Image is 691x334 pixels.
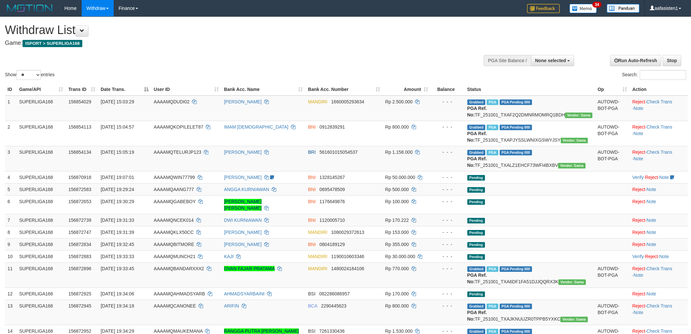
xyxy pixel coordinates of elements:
[68,199,91,204] span: 156872653
[101,266,134,271] span: [DATE] 19:33:45
[630,250,688,262] td: · ·
[433,98,462,105] div: - - -
[595,121,630,146] td: AUTOWD-BOT-PGA
[68,328,91,334] span: 156872952
[630,146,688,171] td: · ·
[68,149,91,155] span: 156854134
[560,317,588,322] span: Vendor URL: https://trx31.1velocity.biz
[224,124,288,130] a: IMAM [DEMOGRAPHIC_DATA]
[630,288,688,300] td: ·
[5,70,55,80] label: Show entries
[221,83,305,96] th: Bank Acc. Name: activate to sort column ascending
[331,254,364,259] span: Copy 1190010603346 to clipboard
[224,230,262,235] a: [PERSON_NAME]
[467,291,485,297] span: Pending
[319,328,345,334] span: Copy 7261330436 to clipboard
[154,149,201,155] span: AAAAMQTELURJP123
[558,163,586,168] span: Vendor URL: https://trx31.1velocity.biz
[98,83,151,96] th: Date Trans.: activate to sort column descending
[467,187,485,193] span: Pending
[467,175,485,181] span: Pending
[634,106,643,111] a: Note
[630,121,688,146] td: · ·
[224,175,262,180] a: [PERSON_NAME]
[433,198,462,205] div: - - -
[154,199,196,204] span: AAAAMQGABEBOY
[5,171,17,183] td: 4
[385,266,409,271] span: Rp 770.000
[68,254,91,259] span: 156872883
[331,266,364,271] span: Copy 1480024184106 to clipboard
[319,187,345,192] span: Copy 0695478509 to clipboard
[5,288,17,300] td: 12
[5,226,17,238] td: 8
[331,230,364,235] span: Copy 1080029372613 to clipboard
[5,195,17,214] td: 6
[321,303,346,308] span: Copy 2290445623 to clipboard
[385,99,413,104] span: Rp 2.500.000
[632,218,645,223] a: Reject
[23,40,82,47] span: ISPORT > SUPERLIGA168
[465,146,595,171] td: TF_251001_TXALZ1EHCF73WFI4BXBV
[465,83,595,96] th: Status
[632,149,645,155] a: Reject
[224,149,262,155] a: [PERSON_NAME]
[319,175,345,180] span: Copy 1328145267 to clipboard
[632,291,645,296] a: Reject
[561,138,588,143] span: Vendor URL: https://trx31.1velocity.biz
[632,175,644,180] a: Verify
[632,303,645,308] a: Reject
[308,99,327,104] span: MANDIRI
[17,183,66,195] td: SUPERLIGA168
[632,266,645,271] a: Reject
[68,242,91,247] span: 156872834
[500,125,532,130] span: PGA Pending
[465,262,595,288] td: TF_251001_TXA6DF1FA51DJJQQRX3K
[433,265,462,272] div: - - -
[308,328,315,334] span: BSI
[487,99,498,105] span: Marked by aafsoycanthlai
[500,150,532,155] span: PGA Pending
[385,254,415,259] span: Rp 30.000.000
[17,250,66,262] td: SUPERLIGA168
[385,124,409,130] span: Rp 800.000
[305,83,382,96] th: Bank Acc. Number: activate to sort column ascending
[308,230,327,235] span: MANDIRI
[630,96,688,121] td: · ·
[433,217,462,223] div: - - -
[17,238,66,250] td: SUPERLIGA168
[433,186,462,193] div: - - -
[634,131,643,136] a: Note
[595,83,630,96] th: Op: activate to sort column ascending
[224,199,262,211] a: [PERSON_NAME] [PERSON_NAME]
[647,230,656,235] a: Note
[467,242,485,248] span: Pending
[647,291,656,296] a: Note
[467,230,485,236] span: Pending
[500,99,532,105] span: PGA Pending
[467,99,486,105] span: Grabbed
[634,310,643,315] a: Note
[101,242,134,247] span: [DATE] 19:32:45
[5,96,17,121] td: 1
[558,279,586,285] span: Vendor URL: https://trx31.1velocity.biz
[467,310,487,322] b: PGA Ref. No:
[535,58,566,63] span: None selected
[101,149,134,155] span: [DATE] 15:05:19
[630,300,688,325] td: · ·
[385,175,415,180] span: Rp 50.000.000
[68,99,91,104] span: 156854029
[630,83,688,96] th: Action
[101,175,134,180] span: [DATE] 19:07:01
[224,254,234,259] a: KAJI
[659,175,669,180] a: Note
[308,254,327,259] span: MANDIRI
[308,266,327,271] span: MANDIRI
[224,291,265,296] a: AHMADSYARBAINI
[68,124,91,130] span: 156854113
[433,149,462,155] div: - - -
[630,171,688,183] td: · ·
[224,218,262,223] a: DWI KURNIAWAN
[433,290,462,297] div: - - -
[465,300,595,325] td: TF_251001_TXAJKNUUZR0TPPB5YXKC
